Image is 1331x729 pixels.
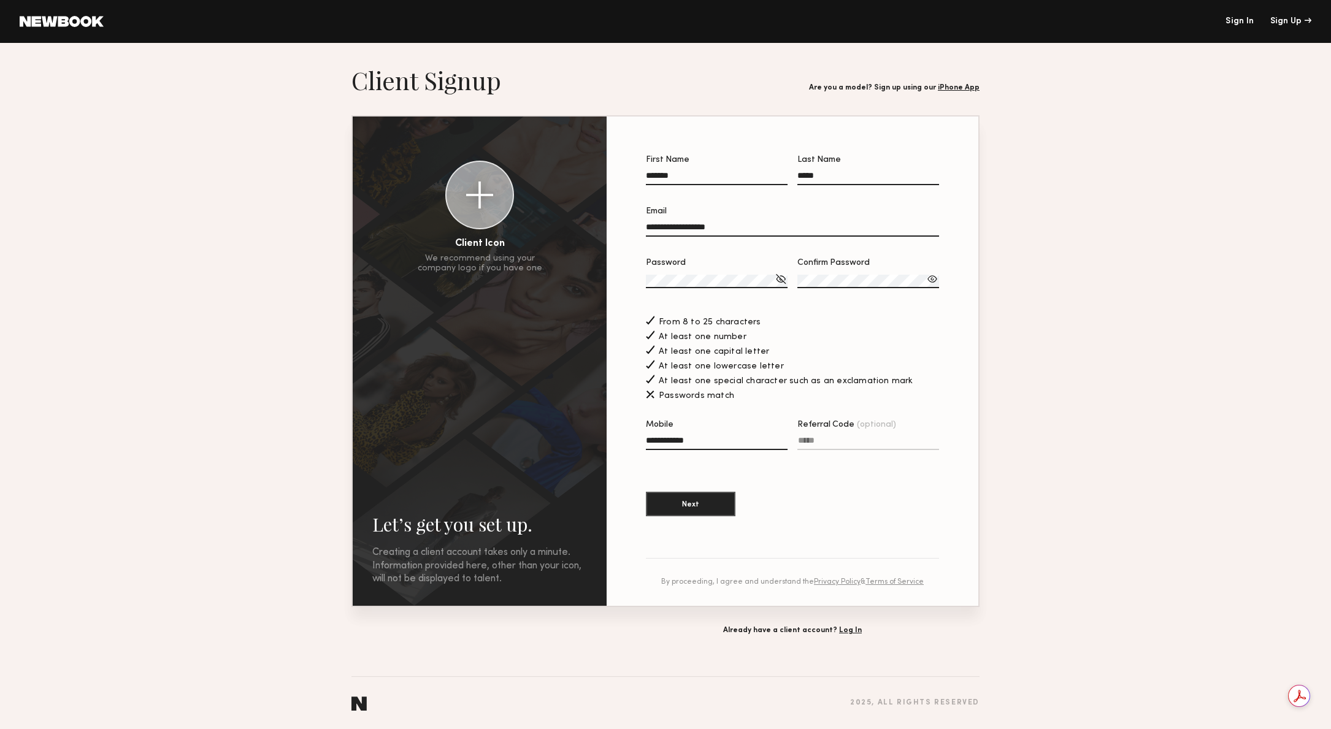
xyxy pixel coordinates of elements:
[646,436,788,450] input: Mobile
[646,275,788,288] input: Password
[646,207,939,216] div: Email
[797,275,939,288] input: Confirm Password
[372,512,587,536] h2: Let’s get you set up.
[646,421,788,429] div: Mobile
[850,699,980,707] div: 2025 , all rights reserved
[797,436,939,450] input: Referral Code(optional)
[659,348,769,356] span: At least one capital letter
[659,318,761,327] span: From 8 to 25 characters
[646,492,735,516] button: Next
[797,259,939,267] div: Confirm Password
[839,627,862,634] a: Log In
[857,421,896,429] span: (optional)
[1270,17,1311,26] div: Sign Up
[605,627,980,635] div: Already have a client account?
[646,578,939,586] div: By proceeding, I agree and understand the &
[659,333,746,342] span: At least one number
[865,578,924,586] a: Terms of Service
[809,84,980,92] div: Are you a model? Sign up using our
[659,377,913,386] span: At least one special character such as an exclamation mark
[646,223,939,237] input: Email
[659,362,784,371] span: At least one lowercase letter
[797,421,939,429] div: Referral Code
[1226,17,1254,26] a: Sign In
[646,259,788,267] div: Password
[646,171,788,185] input: First Name
[938,84,980,91] a: iPhone App
[646,156,788,164] div: First Name
[455,239,505,249] div: Client Icon
[814,578,861,586] a: Privacy Policy
[418,254,542,273] div: We recommend using your company logo if you have one
[351,65,501,96] h1: Client Signup
[797,171,939,185] input: Last Name
[797,156,939,164] div: Last Name
[659,392,734,400] span: Passwords match
[372,546,587,586] div: Creating a client account takes only a minute. Information provided here, other than your icon, w...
